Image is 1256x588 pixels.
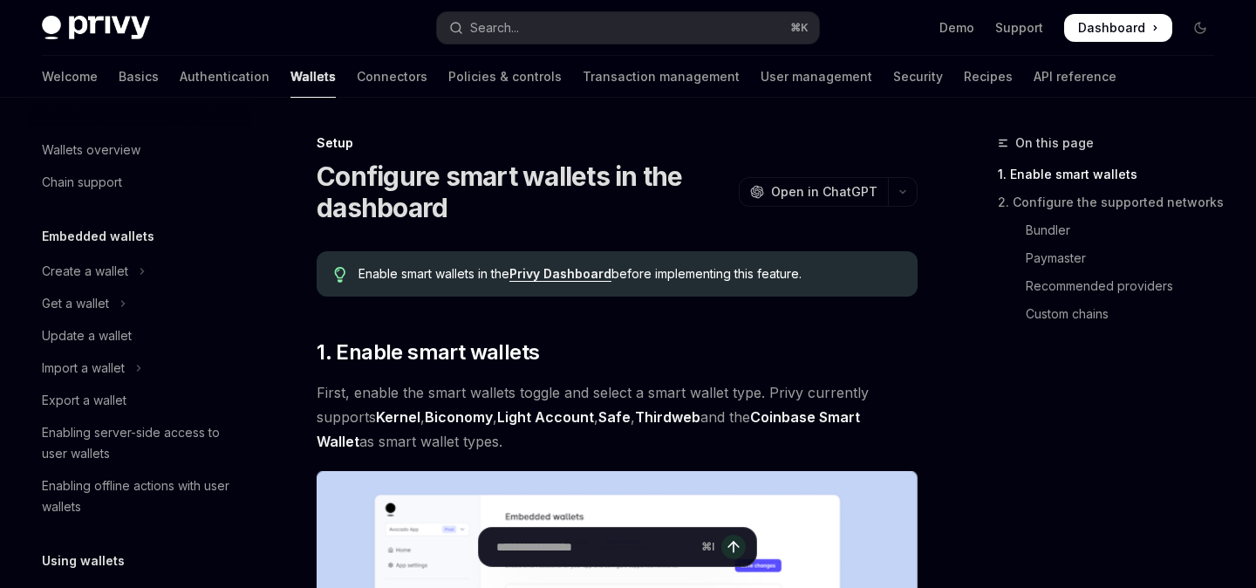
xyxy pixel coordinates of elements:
a: Safe [598,408,631,427]
a: Recipes [964,56,1013,98]
h5: Using wallets [42,550,125,571]
a: Biconomy [425,408,493,427]
a: Basics [119,56,159,98]
button: Toggle Create a wallet section [28,256,251,287]
button: Open search [437,12,818,44]
img: dark logo [42,16,150,40]
div: Export a wallet [42,390,126,411]
a: Recommended providers [998,272,1228,300]
a: Policies & controls [448,56,562,98]
h5: Embedded wallets [42,226,154,247]
div: Create a wallet [42,261,128,282]
a: Export a wallet [28,385,251,416]
a: Wallets overview [28,134,251,166]
a: Support [995,19,1043,37]
div: Import a wallet [42,358,125,379]
a: Light Account [497,408,594,427]
a: Privy Dashboard [509,266,611,282]
button: Send message [721,535,746,559]
input: Ask a question... [496,528,694,566]
a: Security [893,56,943,98]
div: Setup [317,134,918,152]
div: Search... [470,17,519,38]
a: Connectors [357,56,427,98]
a: Kernel [376,408,420,427]
div: Enabling offline actions with user wallets [42,475,241,517]
span: ⌘ K [790,21,809,35]
a: Transaction management [583,56,740,98]
button: Open in ChatGPT [739,177,888,207]
span: First, enable the smart wallets toggle and select a smart wallet type. Privy currently supports ,... [317,380,918,454]
button: Toggle dark mode [1186,14,1214,42]
button: Toggle Import a wallet section [28,352,251,384]
div: Wallets overview [42,140,140,161]
span: Enable smart wallets in the before implementing this feature. [358,265,900,283]
a: Authentication [180,56,270,98]
a: Paymaster [998,244,1228,272]
h1: Configure smart wallets in the dashboard [317,161,732,223]
a: Welcome [42,56,98,98]
div: Update a wallet [42,325,132,346]
a: Enabling server-side access to user wallets [28,417,251,469]
span: On this page [1015,133,1094,154]
span: 1. Enable smart wallets [317,338,539,366]
a: Chain support [28,167,251,198]
a: Update a wallet [28,320,251,352]
a: 2. Configure the supported networks [998,188,1228,216]
a: User management [761,56,872,98]
a: Demo [939,19,974,37]
div: Get a wallet [42,293,109,314]
span: Open in ChatGPT [771,183,877,201]
div: Enabling server-side access to user wallets [42,422,241,464]
a: Thirdweb [635,408,700,427]
a: Dashboard [1064,14,1172,42]
a: Custom chains [998,300,1228,328]
div: Chain support [42,172,122,193]
button: Toggle Get a wallet section [28,288,251,319]
svg: Tip [334,267,346,283]
a: Wallets [290,56,336,98]
a: Enabling offline actions with user wallets [28,470,251,523]
a: Bundler [998,216,1228,244]
span: Dashboard [1078,19,1145,37]
a: 1. Enable smart wallets [998,161,1228,188]
a: API reference [1034,56,1116,98]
